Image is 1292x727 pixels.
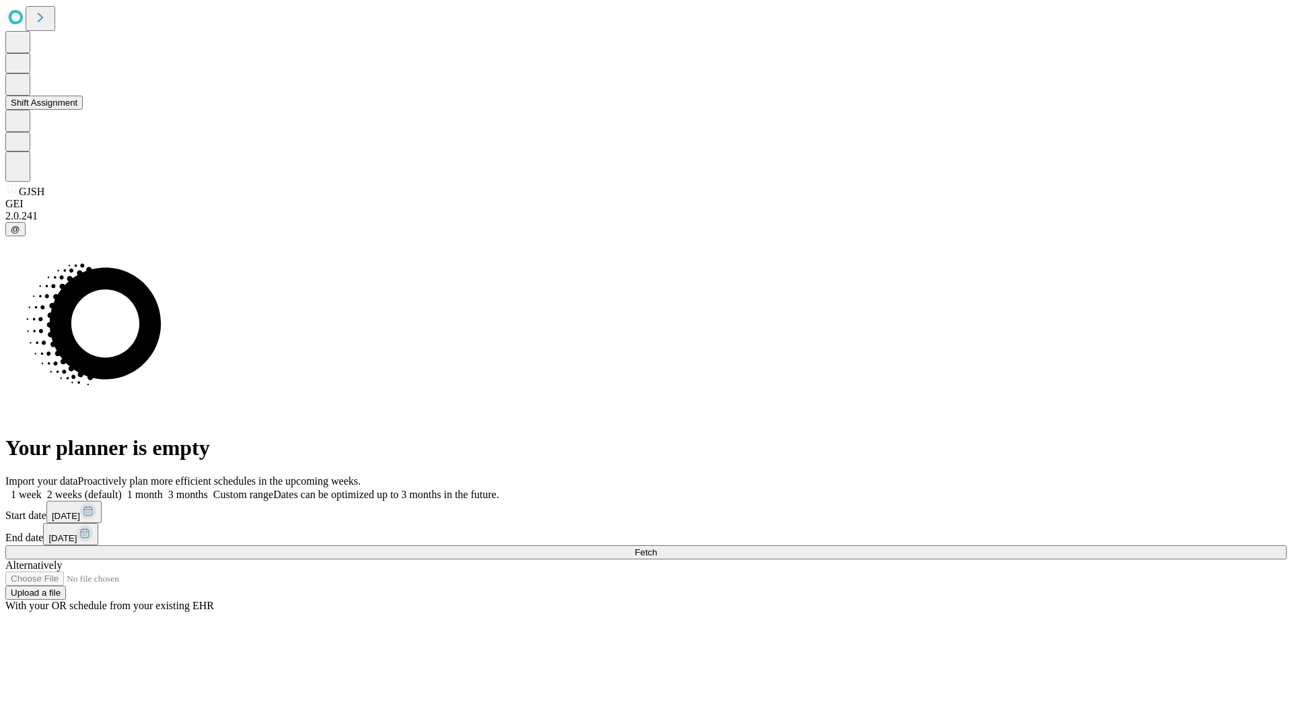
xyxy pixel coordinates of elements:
[78,475,361,487] span: Proactively plan more efficient schedules in the upcoming weeks.
[52,511,80,521] span: [DATE]
[168,489,208,500] span: 3 months
[5,586,66,600] button: Upload a file
[127,489,163,500] span: 1 month
[11,224,20,234] span: @
[5,501,1287,523] div: Start date
[46,501,102,523] button: [DATE]
[635,547,657,557] span: Fetch
[5,96,83,110] button: Shift Assignment
[48,533,77,543] span: [DATE]
[5,475,78,487] span: Import your data
[5,559,62,571] span: Alternatively
[5,523,1287,545] div: End date
[273,489,499,500] span: Dates can be optimized up to 3 months in the future.
[47,489,122,500] span: 2 weeks (default)
[5,545,1287,559] button: Fetch
[5,436,1287,460] h1: Your planner is empty
[5,222,26,236] button: @
[213,489,273,500] span: Custom range
[19,186,44,197] span: GJSH
[5,210,1287,222] div: 2.0.241
[11,489,42,500] span: 1 week
[5,198,1287,210] div: GEI
[43,523,98,545] button: [DATE]
[5,600,214,611] span: With your OR schedule from your existing EHR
